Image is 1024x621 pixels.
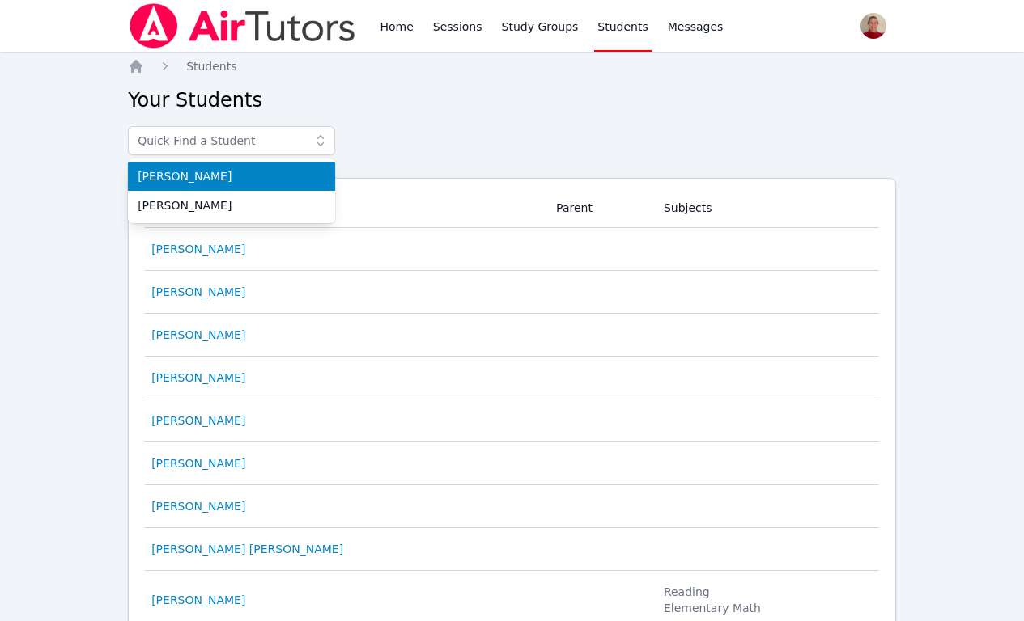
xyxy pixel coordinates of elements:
img: Air Tutors [128,3,357,49]
nav: Breadcrumb [128,58,896,74]
li: Reading [664,584,869,600]
tr: [PERSON_NAME] [145,442,879,485]
tr: [PERSON_NAME] [145,399,879,442]
span: Messages [668,19,724,35]
th: Student [145,188,546,228]
a: [PERSON_NAME] [151,498,245,514]
a: [PERSON_NAME] [151,412,245,429]
a: [PERSON_NAME] [151,327,245,343]
th: Parent [546,188,654,228]
input: Quick Find a Student [128,126,335,155]
a: [PERSON_NAME] [PERSON_NAME] [151,541,343,557]
tr: [PERSON_NAME] [145,357,879,399]
li: Elementary Math [664,600,869,616]
span: [PERSON_NAME] [138,168,325,184]
a: Students [186,58,236,74]
a: [PERSON_NAME] [151,370,245,386]
span: [PERSON_NAME] [138,197,325,213]
a: [PERSON_NAME] [151,592,245,608]
th: Subjects [654,188,879,228]
a: [PERSON_NAME] [151,241,245,257]
tr: [PERSON_NAME] [145,485,879,528]
tr: [PERSON_NAME] [145,314,879,357]
a: [PERSON_NAME] [151,455,245,471]
h2: Your Students [128,87,896,113]
a: [PERSON_NAME] [151,284,245,300]
tr: [PERSON_NAME] [145,271,879,314]
tr: [PERSON_NAME] [PERSON_NAME] [145,528,879,571]
tr: [PERSON_NAME] [145,228,879,271]
span: Students [186,60,236,73]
